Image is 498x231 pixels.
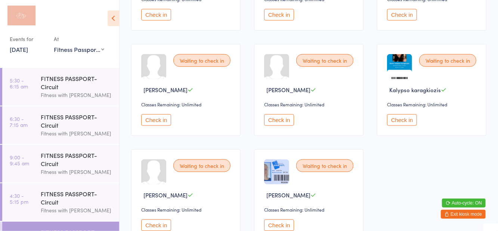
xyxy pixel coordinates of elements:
div: Fitness Passport- Women's Fitness Studio [54,45,104,53]
div: Waiting to check in [296,54,353,67]
time: 6:30 - 7:15 am [10,116,28,128]
button: Check in [387,9,417,21]
div: FITNESS PASSPORT- Circuit [41,190,113,206]
div: Waiting to check in [173,159,231,172]
button: Check in [387,114,417,126]
span: [PERSON_NAME] [143,191,188,199]
time: 5:30 - 6:15 am [10,77,28,89]
div: Fitness with [PERSON_NAME] [41,168,113,176]
time: 4:30 - 5:15 pm [10,193,28,205]
button: Check in [141,219,171,231]
img: image1683015595.png [264,159,289,184]
a: 6:30 -7:15 amFITNESS PASSPORT- CircuitFitness with [PERSON_NAME] [2,106,119,144]
div: At [54,33,104,45]
div: Waiting to check in [419,54,476,67]
div: Waiting to check in [173,54,231,67]
time: 9:00 - 9:45 am [10,154,29,166]
span: [PERSON_NAME] [143,86,188,94]
div: FITNESS PASSPORT- Circuit [41,113,113,129]
button: Exit kiosk mode [441,210,486,219]
div: Fitness with [PERSON_NAME] [41,91,113,99]
button: Check in [264,9,294,21]
button: Auto-cycle: ON [442,199,486,207]
span: Kalypso karagkiozis [389,86,441,94]
div: Classes Remaining: Unlimited [387,101,479,107]
button: Check in [141,114,171,126]
a: 4:30 -5:15 pmFITNESS PASSPORT- CircuitFitness with [PERSON_NAME] [2,183,119,221]
div: Classes Remaining: Unlimited [264,101,356,107]
a: 9:00 -9:45 amFITNESS PASSPORT- CircuitFitness with [PERSON_NAME] [2,145,119,182]
button: Check in [264,219,294,231]
div: Waiting to check in [296,159,353,172]
span: [PERSON_NAME] [266,191,310,199]
button: Check in [141,9,171,21]
div: Fitness with [PERSON_NAME] [41,129,113,138]
span: [PERSON_NAME] [266,86,310,94]
div: FITNESS PASSPORT- Circuit [41,151,113,168]
div: Classes Remaining: Unlimited [141,101,233,107]
div: Classes Remaining: Unlimited [141,206,233,213]
a: 5:30 -6:15 amFITNESS PASSPORT- CircuitFitness with [PERSON_NAME] [2,68,119,106]
div: FITNESS PASSPORT- Circuit [41,74,113,91]
div: Fitness with [PERSON_NAME] [41,206,113,215]
a: [DATE] [10,45,28,53]
img: Fitness with Zoe [7,6,35,25]
button: Check in [264,114,294,126]
img: image1742283424.png [387,54,412,79]
div: Classes Remaining: Unlimited [264,206,356,213]
div: Events for [10,33,46,45]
